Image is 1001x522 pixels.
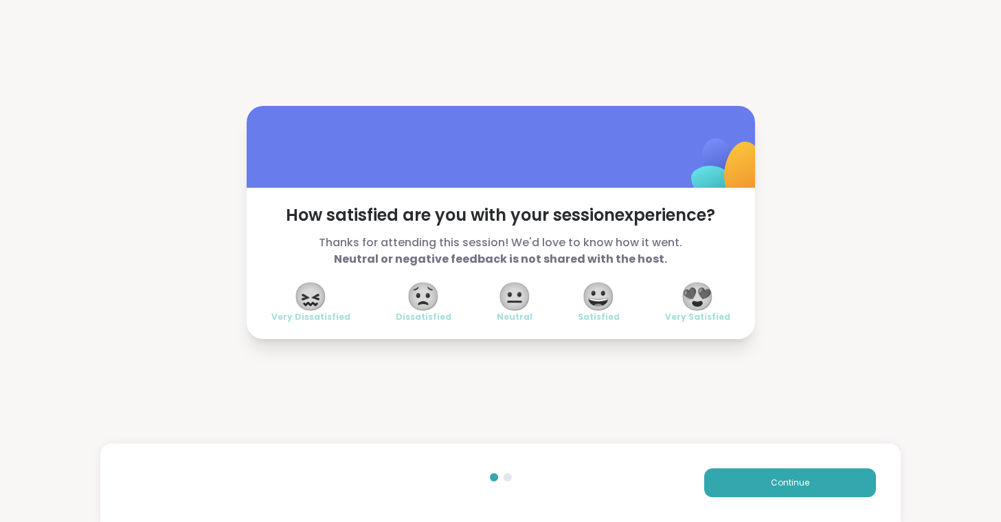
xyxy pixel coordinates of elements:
[271,235,730,268] span: Thanks for attending this session! We'd love to know how it went.
[659,102,796,239] img: ShareWell Logomark
[497,312,532,323] span: Neutral
[334,251,667,267] b: Neutral or negative feedback is not shared with the host.
[578,312,620,323] span: Satisfied
[771,477,809,489] span: Continue
[497,284,532,309] span: 😐
[271,204,730,226] span: How satisfied are you with your session experience?
[581,284,616,309] span: 😀
[293,284,328,309] span: 😖
[680,284,715,309] span: 😍
[396,312,451,323] span: Dissatisfied
[271,312,350,323] span: Very Dissatisfied
[406,284,440,309] span: 😟
[704,468,876,497] button: Continue
[665,312,730,323] span: Very Satisfied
